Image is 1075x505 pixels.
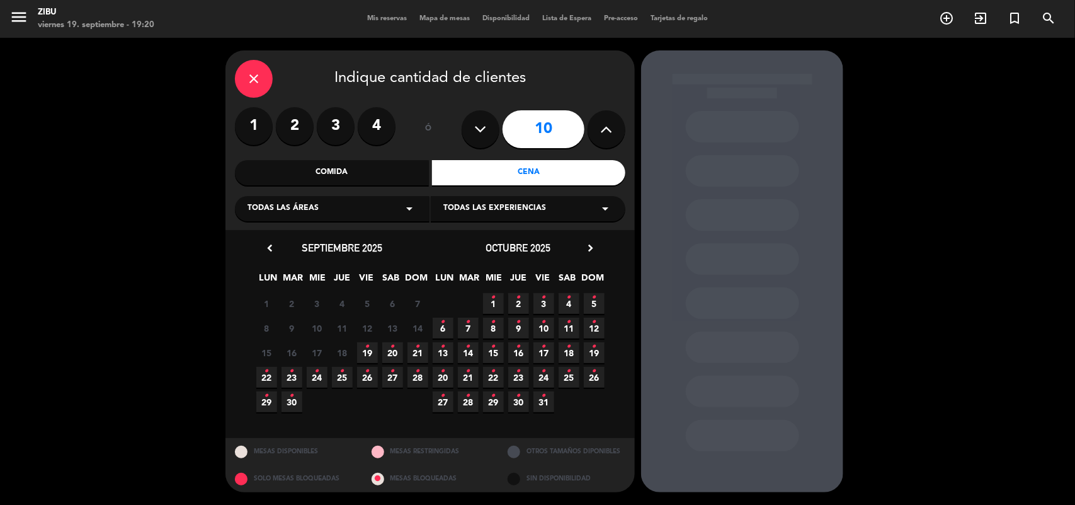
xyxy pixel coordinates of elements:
i: • [365,361,370,381]
span: 10 [533,318,554,339]
i: • [466,361,470,381]
span: LUN [258,270,279,291]
div: OTROS TAMAÑOS DIPONIBLES [498,438,635,465]
span: 19 [357,342,378,363]
span: octubre 2025 [486,241,551,254]
span: 19 [584,342,605,363]
span: MIE [307,270,328,291]
span: 1 [256,293,277,314]
i: menu [9,8,28,26]
span: 15 [256,342,277,363]
span: Pre-acceso [598,15,644,22]
i: search [1041,11,1056,26]
span: MIE [484,270,504,291]
div: ó [408,107,449,151]
span: 1 [483,293,504,314]
span: JUE [508,270,529,291]
span: DOM [406,270,426,291]
i: • [340,361,344,381]
i: • [542,337,546,357]
i: • [567,337,571,357]
label: 4 [358,107,395,145]
span: 26 [357,367,378,388]
span: VIE [533,270,554,291]
i: • [491,287,496,308]
span: 18 [332,342,353,363]
span: MAR [283,270,304,291]
i: arrow_drop_down [402,201,417,216]
i: • [592,287,596,308]
span: 4 [332,293,353,314]
div: viernes 19. septiembre - 19:20 [38,19,154,32]
span: 4 [559,293,579,314]
i: • [466,386,470,406]
span: 20 [433,367,453,388]
i: • [491,386,496,406]
i: • [390,361,395,381]
i: • [466,312,470,332]
span: 23 [508,367,529,388]
i: • [466,337,470,357]
span: 11 [332,318,353,339]
i: • [542,361,546,381]
i: • [290,361,294,381]
i: • [516,361,521,381]
i: • [542,312,546,332]
span: 6 [382,293,403,314]
span: 10 [307,318,327,339]
span: 13 [382,318,403,339]
span: 8 [256,318,277,339]
div: Cena [432,160,626,185]
i: • [567,361,571,381]
i: • [542,386,546,406]
i: • [416,361,420,381]
span: 18 [559,342,579,363]
label: 1 [235,107,273,145]
i: chevron_left [263,241,276,255]
i: chevron_right [584,241,597,255]
i: • [516,287,521,308]
span: 25 [332,367,353,388]
i: • [290,386,294,406]
i: • [491,337,496,357]
i: • [491,361,496,381]
span: 29 [256,392,277,412]
span: 29 [483,392,504,412]
span: 21 [407,342,428,363]
i: • [315,361,319,381]
span: 24 [307,367,327,388]
i: turned_in_not [1007,11,1022,26]
span: DOM [582,270,603,291]
label: 2 [276,107,314,145]
span: Mapa de mesas [413,15,476,22]
span: Todas las áreas [247,202,319,215]
div: MESAS RESTRINGIDAS [362,438,499,465]
span: 6 [433,318,453,339]
i: • [365,337,370,357]
span: 26 [584,367,605,388]
span: 7 [458,318,479,339]
i: • [567,287,571,308]
span: 13 [433,342,453,363]
span: 22 [256,367,277,388]
div: MESAS BLOQUEADAS [362,465,499,492]
span: 12 [584,318,605,339]
i: • [542,287,546,308]
span: 12 [357,318,378,339]
i: • [441,337,445,357]
span: 28 [458,392,479,412]
span: 24 [533,367,554,388]
i: • [592,337,596,357]
label: 3 [317,107,355,145]
i: exit_to_app [973,11,988,26]
span: SAB [381,270,402,291]
span: 16 [508,342,529,363]
i: • [390,337,395,357]
span: 22 [483,367,504,388]
span: 17 [533,342,554,363]
span: Lista de Espera [536,15,598,22]
span: septiembre 2025 [302,241,382,254]
i: • [516,386,521,406]
span: LUN [435,270,455,291]
div: SOLO MESAS BLOQUEADAS [225,465,362,492]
